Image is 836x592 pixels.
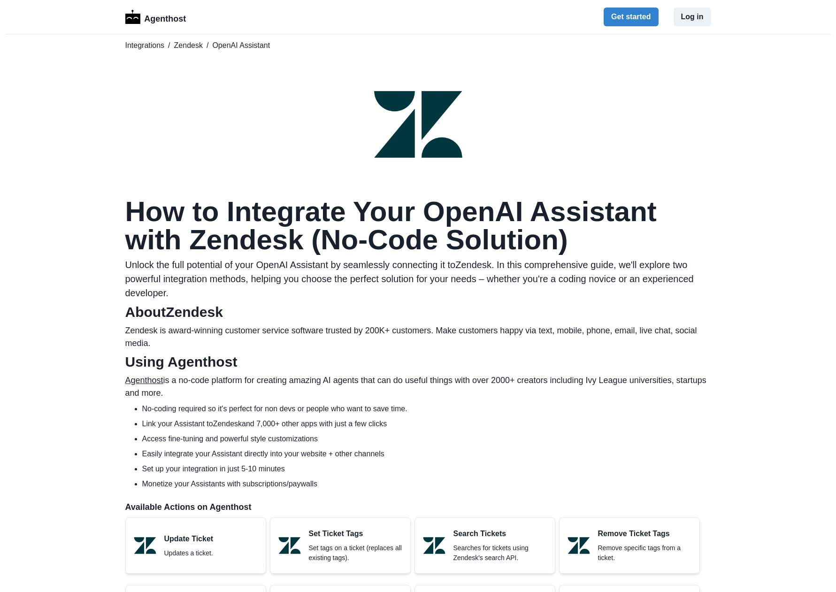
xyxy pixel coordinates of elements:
img: Logo [125,10,141,24]
img: Zendesk logo [567,534,591,557]
h2: About Zendesk [125,304,711,321]
p: Search Tickets [453,528,547,539]
a: Integrations [125,40,165,51]
p: is a no-code platform for creating amazing AI agents that can do useful things with over 2000+ cr... [125,374,711,400]
img: Zendesk logo [278,534,301,557]
p: Unlock the full potential of your OpenAI Assistant by seamlessly connecting it to Zendesk . In th... [125,258,711,300]
h2: Using Agenthost [125,354,711,370]
li: Monetize your Assistants with subscriptions/paywalls [142,478,711,490]
img: Zendesk logo for OpenAI Assistant integration [371,77,465,171]
li: Access fine-tuning and powerful style customizations [142,433,711,445]
p: Remove Ticket Tags [598,528,692,539]
p: Available Actions on Agenthost [125,501,711,514]
p: Remove specific tags from a ticket. [598,543,692,563]
button: Log in [674,8,711,26]
li: Link your Assistant to Zendesk and 7,000+ other apps with just a few clicks [142,418,711,430]
p: Agenthost [144,9,186,25]
p: Set tags on a ticket (replaces all existing tags). [309,543,403,563]
p: Update Ticket [164,533,214,545]
img: Zendesk logo [422,534,446,557]
span: / [207,40,208,51]
li: No-coding required so it's perfect for non devs or people who want to save time. [142,403,711,415]
span: OpenAI Assistant [212,40,270,51]
li: Easily integrate your Assistant directly into your website + other channels [142,448,711,460]
a: Agenthost [125,376,163,385]
img: Zendesk logo [133,534,157,557]
p: Zendesk is award-winning customer service software trusted by 200K+ customers. Make customers hap... [125,324,711,350]
button: Get started [604,8,658,26]
a: Zendesk [174,40,203,51]
p: Updates a ticket. [164,548,214,558]
p: Set Ticket Tags [309,528,403,539]
span: / [168,40,170,51]
h1: How to Integrate Your OpenAI Assistant with Zendesk (No-Code Solution) [125,198,711,254]
li: Set up your integration in just 5-10 minutes [142,463,711,475]
nav: breadcrumb [125,40,711,51]
p: Searches for tickets using Zendesk's search API. [453,543,547,563]
a: LogoAgenthost [125,9,186,25]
